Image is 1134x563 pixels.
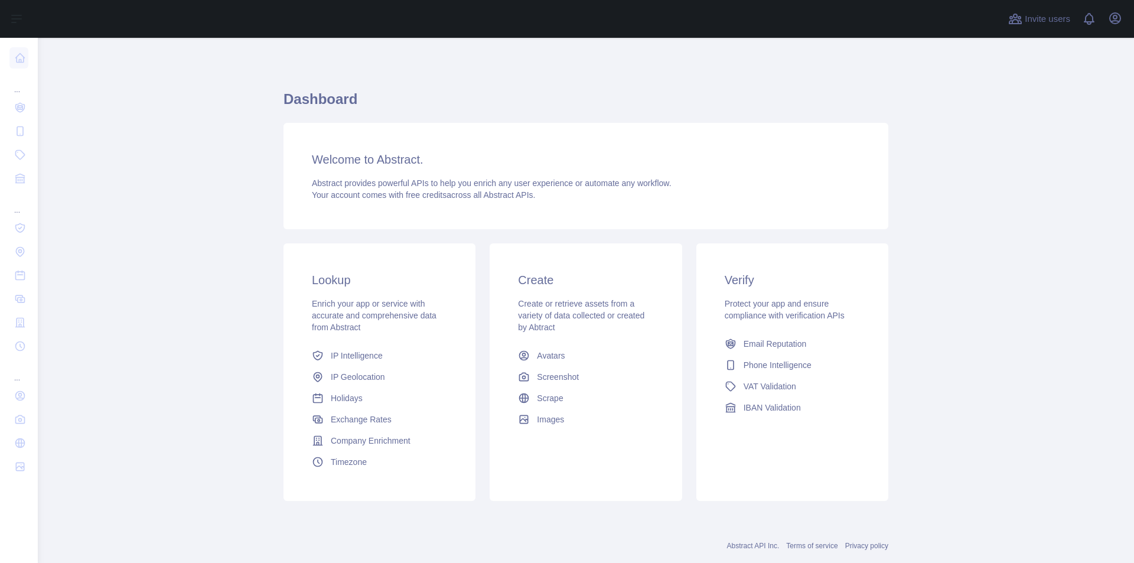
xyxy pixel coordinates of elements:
a: Timezone [307,451,452,473]
h3: Lookup [312,272,447,288]
span: IBAN Validation [744,402,801,414]
h3: Verify [725,272,860,288]
a: IP Intelligence [307,345,452,366]
span: Protect your app and ensure compliance with verification APIs [725,299,845,320]
span: Phone Intelligence [744,359,812,371]
span: IP Intelligence [331,350,383,362]
button: Invite users [1006,9,1073,28]
a: Avatars [513,345,658,366]
a: IP Geolocation [307,366,452,388]
a: VAT Validation [720,376,865,397]
div: ... [9,359,28,383]
span: Email Reputation [744,338,807,350]
span: Images [537,414,564,425]
a: Images [513,409,658,430]
div: ... [9,191,28,215]
span: free credits [406,190,447,200]
span: Scrape [537,392,563,404]
a: IBAN Validation [720,397,865,418]
span: Avatars [537,350,565,362]
span: Enrich your app or service with accurate and comprehensive data from Abstract [312,299,436,332]
h1: Dashboard [283,90,888,118]
span: IP Geolocation [331,371,385,383]
a: Phone Intelligence [720,354,865,376]
a: Privacy policy [845,542,888,550]
span: Exchange Rates [331,414,392,425]
span: Screenshot [537,371,579,383]
span: Create or retrieve assets from a variety of data collected or created by Abtract [518,299,644,332]
span: Your account comes with across all Abstract APIs. [312,190,535,200]
span: VAT Validation [744,380,796,392]
span: Abstract provides powerful APIs to help you enrich any user experience or automate any workflow. [312,178,672,188]
span: Holidays [331,392,363,404]
a: Company Enrichment [307,430,452,451]
h3: Create [518,272,653,288]
span: Invite users [1025,12,1070,26]
span: Company Enrichment [331,435,410,447]
div: ... [9,71,28,95]
h3: Welcome to Abstract. [312,151,860,168]
span: Timezone [331,456,367,468]
a: Abstract API Inc. [727,542,780,550]
a: Screenshot [513,366,658,388]
a: Scrape [513,388,658,409]
a: Terms of service [786,542,838,550]
a: Holidays [307,388,452,409]
a: Email Reputation [720,333,865,354]
a: Exchange Rates [307,409,452,430]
